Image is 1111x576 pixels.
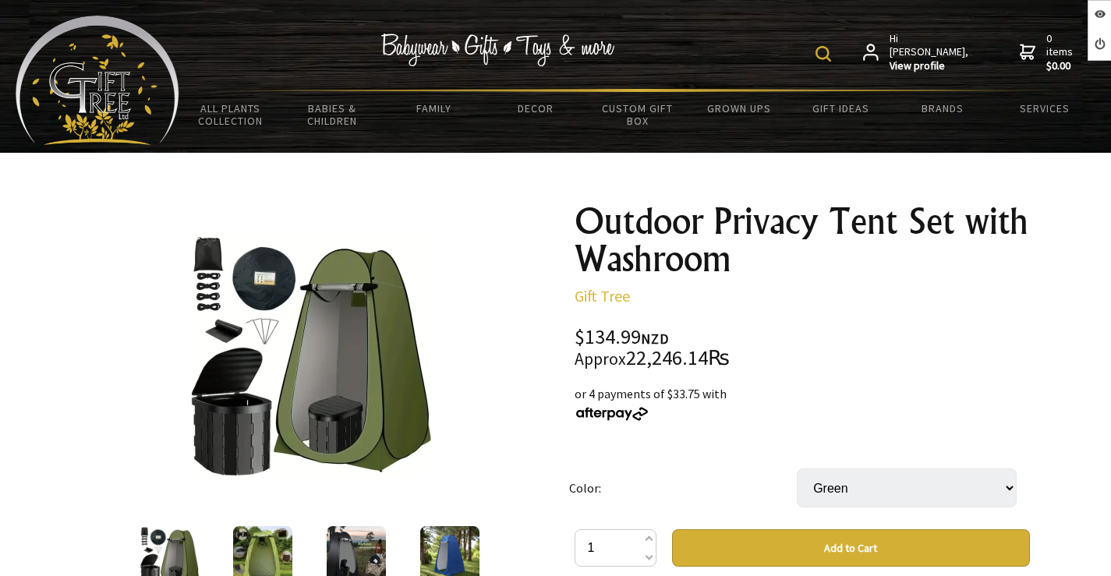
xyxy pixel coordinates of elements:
a: Babies & Children [281,92,384,137]
img: Afterpay [575,407,649,421]
a: 0 items$0.00 [1020,32,1076,73]
a: Hi [PERSON_NAME],View profile [863,32,970,73]
img: Babyware - Gifts - Toys and more... [16,16,179,145]
span: 0 items [1046,31,1076,73]
a: Brands [892,92,994,125]
a: Gift Ideas [790,92,892,125]
a: Services [994,92,1096,125]
span: NZD [641,330,669,348]
h1: Outdoor Privacy Tent Set with Washroom [575,203,1030,277]
a: Gift Tree [575,286,630,306]
strong: $0.00 [1046,59,1076,73]
strong: View profile [890,59,970,73]
img: Babywear - Gifts - Toys & more [380,34,614,66]
img: product search [816,46,831,62]
small: Approx [575,348,626,369]
div: or 4 payments of $33.75 with [575,384,1030,422]
a: Custom Gift Box [586,92,688,137]
td: Color: [569,447,797,529]
a: All Plants Collection [179,92,281,137]
a: Family [383,92,485,125]
div: $134.99 22,246.14₨ [575,327,1030,369]
img: Outdoor Privacy Tent Set with Washroom [188,233,431,476]
button: Add to Cart [672,529,1030,567]
span: Hi [PERSON_NAME], [890,32,970,73]
a: Decor [485,92,587,125]
a: Grown Ups [688,92,791,125]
